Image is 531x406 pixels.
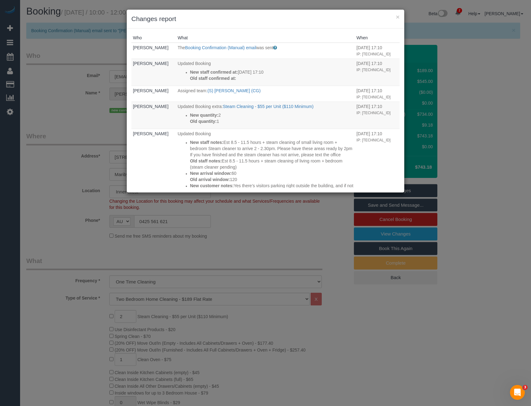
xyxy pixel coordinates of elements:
[131,33,176,43] th: Who
[131,101,176,129] td: Who
[355,33,400,43] th: When
[190,139,354,158] p: Est 8.5 - 11.5 hours + steam cleaning of small living room + bedroom Steam cleaner to arrive 2 - ...
[190,119,217,124] strong: Old quantity:
[176,33,355,43] th: What
[190,183,354,207] p: Yes there’s visitors parking right outside the building, and if not available - there’s also visi...
[190,113,219,118] strong: New quantity:
[190,171,232,176] strong: New arrival window:
[356,111,390,115] small: IP: [TECHNICAL_ID]
[355,86,400,101] td: When
[131,58,176,86] td: Who
[207,88,261,93] a: (S) [PERSON_NAME] (CG)
[356,95,390,99] small: IP: [TECHNICAL_ID]
[190,140,223,145] strong: New staff notes:
[190,170,354,176] p: 60
[355,129,400,243] td: When
[355,58,400,86] td: When
[190,158,354,170] p: Est 8.5 - 11.5 hours + steam cleaning of living room + bedroom (steam cleaner pending)
[178,131,211,136] span: Updated Booking
[131,86,176,101] td: Who
[355,101,400,129] td: When
[133,61,168,66] a: [PERSON_NAME]
[190,158,222,163] strong: Old staff notes:
[133,104,168,109] a: [PERSON_NAME]
[131,129,176,243] td: Who
[178,61,211,66] span: Updated Booking
[356,68,390,72] small: IP: [TECHNICAL_ID]
[356,138,390,142] small: IP: [TECHNICAL_ID]
[176,129,355,243] td: What
[176,43,355,58] td: What
[523,385,528,390] span: 3
[131,14,400,24] h3: Changes report
[510,385,525,400] iframe: Intercom live chat
[178,45,185,50] span: The
[131,43,176,58] td: Who
[178,88,208,93] span: Assigned team:
[396,14,400,20] button: ×
[133,45,168,50] a: [PERSON_NAME]
[176,86,355,101] td: What
[355,43,400,58] td: When
[190,183,234,188] strong: New customer notes:
[127,10,404,192] sui-modal: Changes report
[190,70,238,75] strong: New staff confirmed at:
[176,58,355,86] td: What
[190,176,354,183] p: 120
[256,45,273,50] span: was sent
[190,177,230,182] strong: Old arrival window:
[176,101,355,129] td: What
[356,52,390,56] small: IP: [TECHNICAL_ID]
[133,88,168,93] a: [PERSON_NAME]
[133,131,168,136] a: [PERSON_NAME]
[185,45,256,50] a: Booking Confirmation (Manual) email
[223,104,313,109] a: Steam Cleaning - $55 per Unit ($110 Minimum)
[190,118,354,124] p: 1
[190,112,354,118] p: 2
[190,76,236,81] strong: Old staff confirmed at:
[178,104,223,109] span: Updated Booking extra:
[190,69,354,75] p: [DATE] 17:10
